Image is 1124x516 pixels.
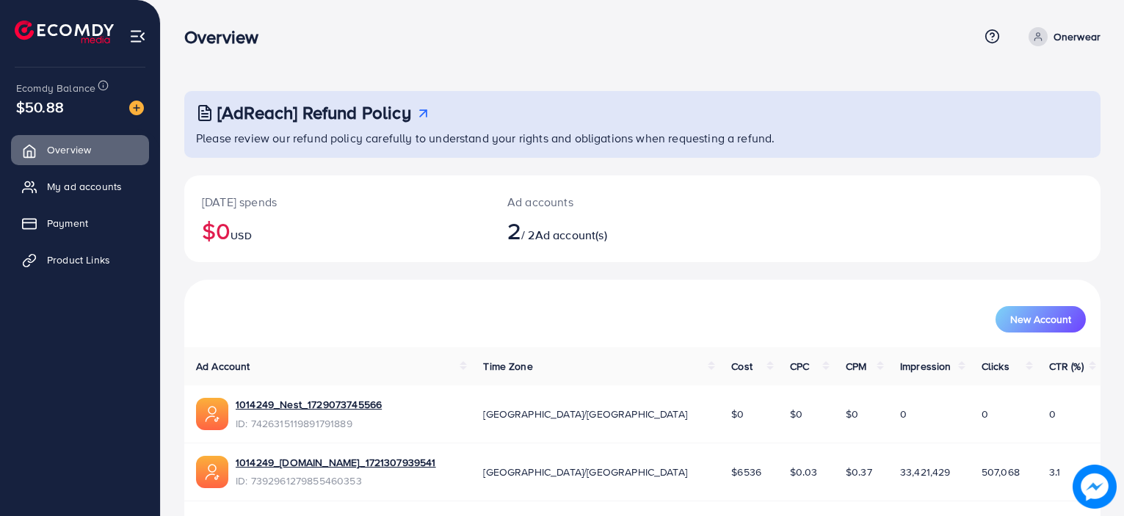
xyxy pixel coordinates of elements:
span: New Account [1010,314,1071,324]
h2: $0 [202,217,472,244]
span: CPC [790,359,809,374]
span: CTR (%) [1049,359,1084,374]
img: image [1073,465,1117,509]
span: CPM [846,359,866,374]
a: 1014249_[DOMAIN_NAME]_1721307939541 [236,455,436,470]
span: $0.03 [790,465,818,479]
a: Payment [11,208,149,238]
span: 2 [507,214,521,247]
h3: [AdReach] Refund Policy [217,102,411,123]
a: Overview [11,135,149,164]
span: 3.1 [1049,465,1060,479]
span: [GEOGRAPHIC_DATA]/[GEOGRAPHIC_DATA] [483,465,687,479]
span: 0 [982,407,988,421]
a: Product Links [11,245,149,275]
span: 33,421,429 [900,465,951,479]
img: menu [129,28,146,45]
span: 0 [1049,407,1056,421]
span: My ad accounts [47,179,122,194]
span: [GEOGRAPHIC_DATA]/[GEOGRAPHIC_DATA] [483,407,687,421]
span: $0 [846,407,858,421]
span: $50.88 [16,96,64,117]
span: USD [231,228,251,243]
a: Onerwear [1023,27,1101,46]
p: [DATE] spends [202,193,472,211]
p: Onerwear [1054,28,1101,46]
h2: / 2 [507,217,701,244]
span: Payment [47,216,88,230]
span: ID: 7426315119891791889 [236,416,382,431]
span: Ad account(s) [535,227,607,243]
span: $6536 [731,465,761,479]
span: Product Links [47,252,110,267]
span: 507,068 [982,465,1020,479]
span: Time Zone [483,359,532,374]
span: Ecomdy Balance [16,81,95,95]
span: $0.37 [846,465,872,479]
span: Clicks [982,359,1009,374]
p: Please review our refund policy carefully to understand your rights and obligations when requesti... [196,129,1092,147]
span: Ad Account [196,359,250,374]
span: $0 [790,407,802,421]
a: 1014249_Nest_1729073745566 [236,397,382,412]
img: ic-ads-acc.e4c84228.svg [196,398,228,430]
img: ic-ads-acc.e4c84228.svg [196,456,228,488]
h3: Overview [184,26,270,48]
span: Cost [731,359,753,374]
p: Ad accounts [507,193,701,211]
span: Overview [47,142,91,157]
span: Impression [900,359,951,374]
span: 0 [900,407,907,421]
a: My ad accounts [11,172,149,201]
span: ID: 7392961279855460353 [236,473,436,488]
img: image [129,101,144,115]
span: $0 [731,407,744,421]
button: New Account [996,306,1086,333]
img: logo [15,21,114,43]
